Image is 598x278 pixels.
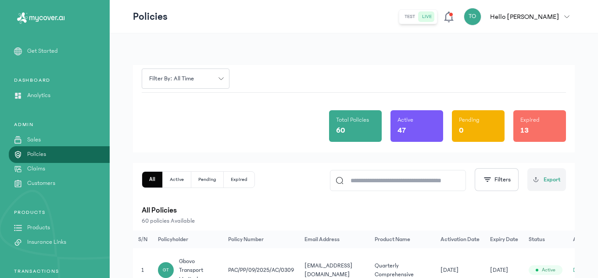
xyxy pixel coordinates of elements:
th: Expiry Date [485,231,523,248]
button: Details [573,266,591,274]
p: Policies [27,150,46,159]
p: Customers [27,179,55,188]
p: Sales [27,135,41,144]
button: Expired [224,172,254,188]
p: All Policies [142,204,566,217]
p: Pending [459,116,480,124]
p: Get Started [27,47,58,56]
p: Total Policies [336,116,369,124]
span: Filter by: all time [144,74,199,83]
button: Pending [191,172,224,188]
span: Export [544,175,561,184]
button: Export [527,168,566,191]
th: Policy Number [223,231,300,248]
div: GT [158,262,174,278]
button: test [401,11,419,22]
th: Policyholder [153,231,223,248]
span: Active [542,267,555,274]
button: Filters [475,168,519,191]
p: 0 [459,124,464,137]
p: Expired [520,116,540,124]
th: Actions [568,231,598,248]
button: TOHello [PERSON_NAME] [464,8,575,25]
p: Products [27,223,50,232]
th: Status [523,231,568,248]
th: S/N [133,231,153,248]
p: 13 [520,124,529,137]
span: [EMAIL_ADDRESS][DOMAIN_NAME] [304,263,352,278]
button: Active [163,172,191,188]
div: TO [464,8,481,25]
button: Filter by: all time [142,69,229,89]
th: Activation Date [435,231,485,248]
p: 47 [397,124,406,137]
th: Product Name [369,231,435,248]
button: All [142,172,163,188]
p: Claims [27,164,45,173]
p: Hello [PERSON_NAME] [490,11,559,22]
span: [DATE] [440,266,458,274]
th: Email Address [299,231,369,248]
button: live [419,11,435,22]
p: 60 policies Available [142,217,566,225]
p: Analytics [27,91,50,100]
span: 1 [141,267,144,273]
p: 60 [336,124,345,137]
p: Insurance Links [27,238,66,247]
p: Policies [133,10,168,24]
span: [DATE] [490,266,508,274]
p: Active [397,116,413,124]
